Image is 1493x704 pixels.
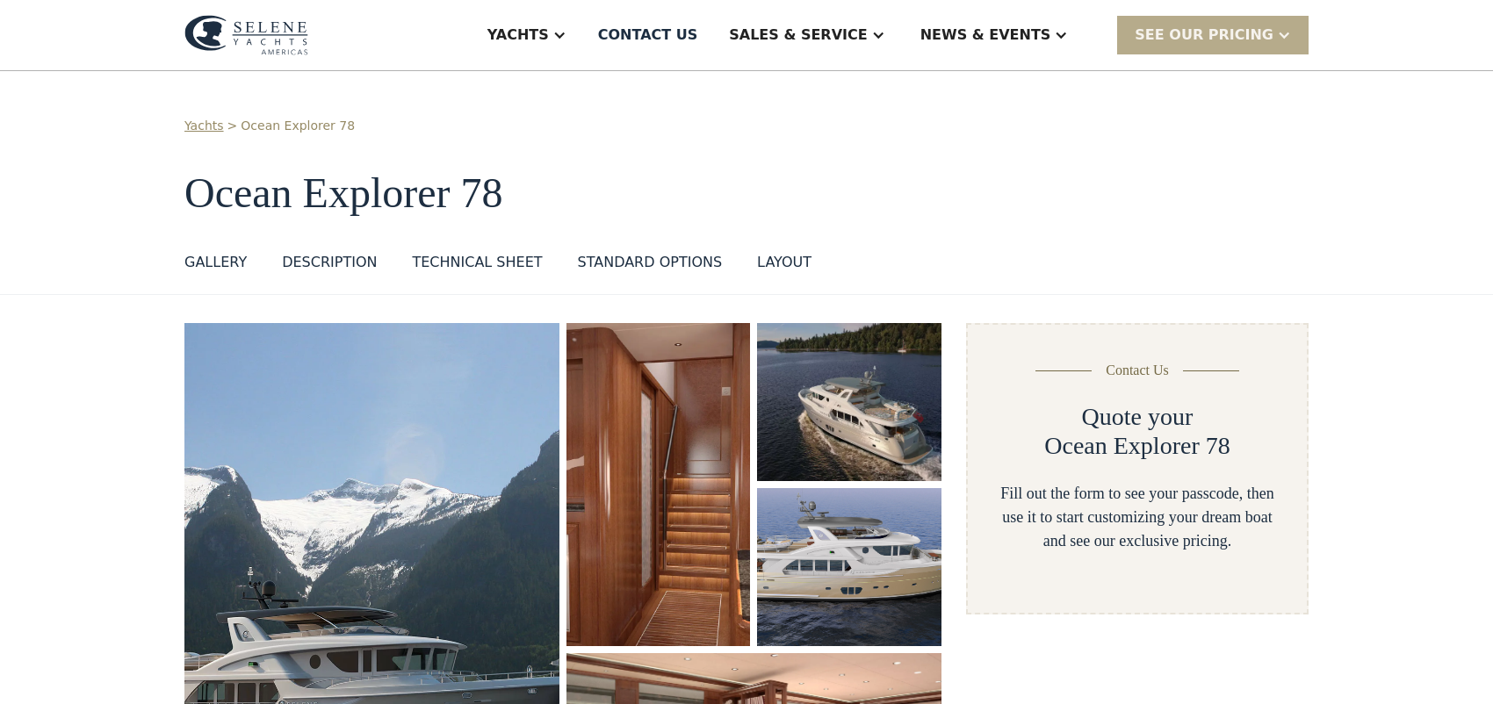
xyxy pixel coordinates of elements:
div: Yachts [487,25,549,46]
div: GALLERY [184,252,247,273]
a: Ocean Explorer 78 [241,117,355,135]
img: logo [184,15,308,55]
a: standard options [578,252,723,280]
div: Sales & Service [729,25,867,46]
a: Yachts [184,117,224,135]
div: DESCRIPTION [282,252,377,273]
a: GALLERY [184,252,247,280]
h2: Ocean Explorer 78 [1044,431,1230,461]
div: News & EVENTS [920,25,1051,46]
div: SEE Our Pricing [1135,25,1273,46]
a: DESCRIPTION [282,252,377,280]
div: Fill out the form to see your passcode, then use it to start customizing your dream boat and see ... [996,482,1279,553]
div: Contact US [598,25,698,46]
a: layout [757,252,811,280]
h2: Quote your [1082,402,1194,432]
div: Technical sheet [412,252,542,273]
div: > [227,117,238,135]
div: layout [757,252,811,273]
a: Technical sheet [412,252,542,280]
div: standard options [578,252,723,273]
div: Contact Us [1106,360,1169,381]
h1: Ocean Explorer 78 [184,170,1309,217]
